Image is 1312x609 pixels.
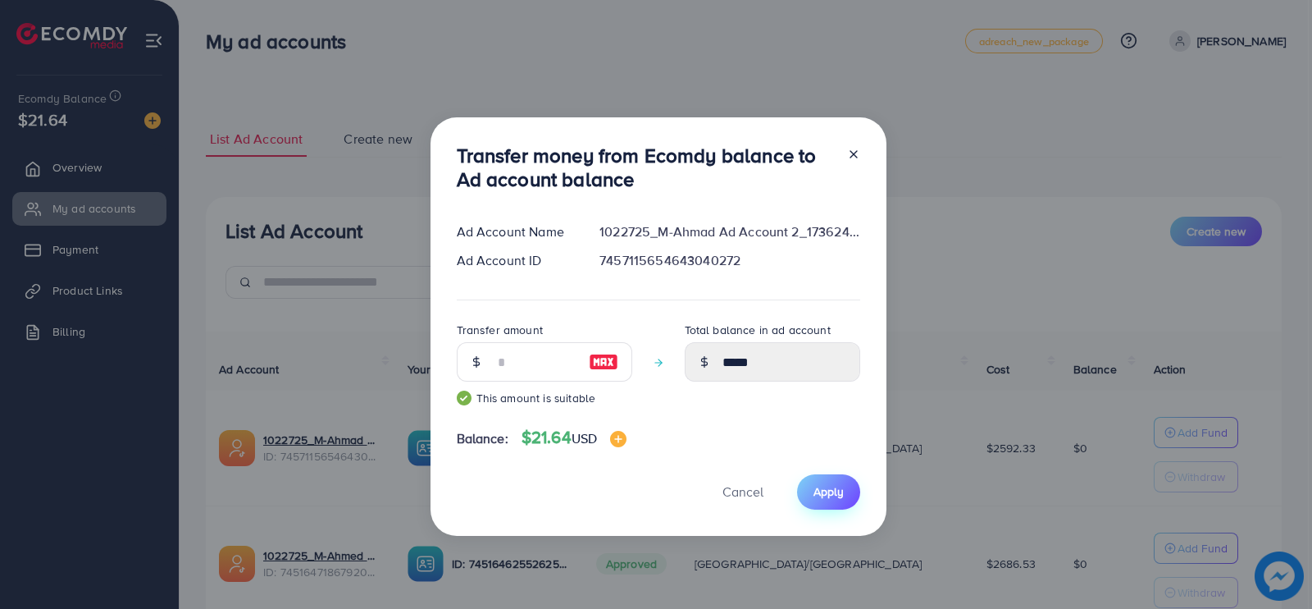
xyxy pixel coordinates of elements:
[457,429,508,448] span: Balance:
[722,483,763,501] span: Cancel
[444,222,587,241] div: Ad Account Name
[457,144,834,191] h3: Transfer money from Ecomdy balance to Ad account balance
[522,428,626,448] h4: $21.64
[589,352,618,372] img: image
[457,391,471,405] img: guide
[813,483,844,500] span: Apply
[586,251,872,270] div: 7457115654643040272
[457,390,632,406] small: This amount is suitable
[457,322,543,338] label: Transfer amount
[610,431,626,447] img: image
[586,222,872,241] div: 1022725_M-Ahmad Ad Account 2_1736245040763
[702,474,784,510] button: Cancel
[797,474,860,510] button: Apply
[685,322,831,338] label: Total balance in ad account
[572,429,597,447] span: USD
[444,251,587,270] div: Ad Account ID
